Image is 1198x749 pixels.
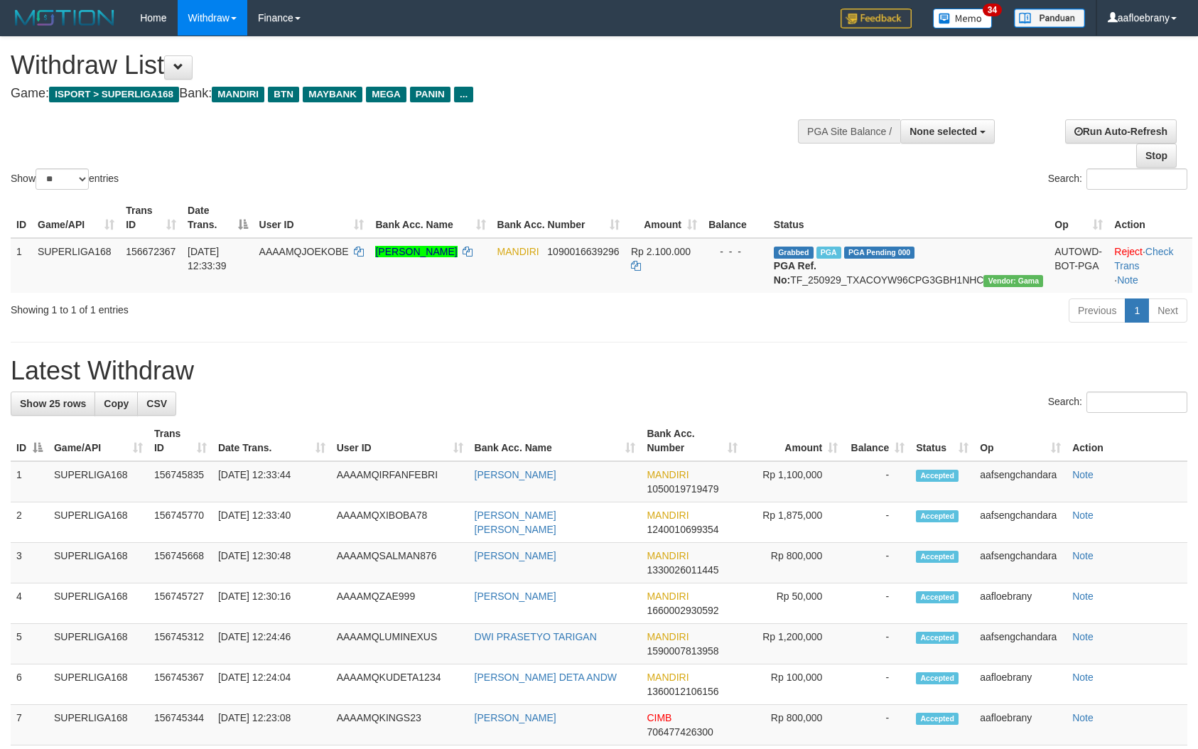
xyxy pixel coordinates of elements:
td: [DATE] 12:33:40 [212,502,331,543]
span: MANDIRI [647,631,689,642]
span: Copy 1240010699354 to clipboard [647,524,718,535]
td: aafsengchandara [974,461,1067,502]
a: 1 [1125,298,1149,323]
span: MAYBANK [303,87,362,102]
a: Previous [1069,298,1126,323]
td: [DATE] 12:23:08 [212,705,331,745]
a: Copy [95,392,138,416]
span: Show 25 rows [20,398,86,409]
td: SUPERLIGA168 [48,502,149,543]
td: aafsengchandara [974,543,1067,583]
a: [PERSON_NAME] [475,712,556,723]
a: Show 25 rows [11,392,95,416]
span: Copy 1090016639296 to clipboard [547,246,619,257]
span: Accepted [916,632,959,644]
a: [PERSON_NAME] [PERSON_NAME] [475,510,556,535]
span: Copy 1360012106156 to clipboard [647,686,718,697]
td: 4 [11,583,48,624]
td: [DATE] 12:33:44 [212,461,331,502]
span: BTN [268,87,299,102]
span: Accepted [916,551,959,563]
img: Feedback.jpg [841,9,912,28]
a: Reject [1114,246,1143,257]
td: SUPERLIGA168 [48,664,149,705]
td: [DATE] 12:30:48 [212,543,331,583]
th: Date Trans.: activate to sort column ascending [212,421,331,461]
th: Bank Acc. Number: activate to sort column ascending [641,421,743,461]
td: 5 [11,624,48,664]
a: Check Trans [1114,246,1173,271]
td: Rp 1,200,000 [743,624,843,664]
a: Note [1072,712,1094,723]
button: None selected [900,119,995,144]
td: AAAAMQXIBOBA78 [331,502,469,543]
td: 156745835 [149,461,212,502]
th: Amount: activate to sort column ascending [625,198,703,238]
td: aafsengchandara [974,624,1067,664]
span: Accepted [916,510,959,522]
span: Accepted [916,591,959,603]
td: Rp 1,875,000 [743,502,843,543]
th: Game/API: activate to sort column ascending [48,421,149,461]
th: Trans ID: activate to sort column ascending [149,421,212,461]
span: PGA Pending [844,247,915,259]
a: Note [1117,274,1138,286]
span: Copy 1590007813958 to clipboard [647,645,718,657]
td: AAAAMQSALMAN876 [331,543,469,583]
td: SUPERLIGA168 [48,583,149,624]
span: [DATE] 12:33:39 [188,246,227,271]
span: MANDIRI [647,550,689,561]
span: MANDIRI [647,469,689,480]
span: Vendor URL: https://trx31.1velocity.biz [983,275,1043,287]
span: Copy 706477426300 to clipboard [647,726,713,738]
span: Copy 1050019719479 to clipboard [647,483,718,495]
a: CSV [137,392,176,416]
th: Bank Acc. Name: activate to sort column ascending [369,198,491,238]
td: Rp 800,000 [743,705,843,745]
span: 156672367 [126,246,176,257]
td: AAAAMQKINGS23 [331,705,469,745]
td: - [843,664,910,705]
td: 156745367 [149,664,212,705]
td: aafloebrany [974,583,1067,624]
td: · · [1108,238,1192,293]
td: 156745344 [149,705,212,745]
td: SUPERLIGA168 [48,624,149,664]
a: Note [1072,591,1094,602]
div: Showing 1 to 1 of 1 entries [11,297,489,317]
a: Note [1072,631,1094,642]
h1: Latest Withdraw [11,357,1187,385]
th: Amount: activate to sort column ascending [743,421,843,461]
span: Accepted [916,713,959,725]
label: Search: [1048,392,1187,413]
td: 156745727 [149,583,212,624]
span: Accepted [916,672,959,684]
th: User ID: activate to sort column ascending [331,421,469,461]
h1: Withdraw List [11,51,784,80]
select: Showentries [36,168,89,190]
td: SUPERLIGA168 [48,705,149,745]
th: Action [1108,198,1192,238]
td: SUPERLIGA168 [48,461,149,502]
img: panduan.png [1014,9,1085,28]
td: 156745668 [149,543,212,583]
td: - [843,543,910,583]
label: Show entries [11,168,119,190]
td: 2 [11,502,48,543]
td: [DATE] 12:24:04 [212,664,331,705]
td: 156745770 [149,502,212,543]
td: [DATE] 12:24:46 [212,624,331,664]
label: Search: [1048,168,1187,190]
div: - - - [708,244,762,259]
span: PANIN [410,87,450,102]
td: SUPERLIGA168 [48,543,149,583]
td: TF_250929_TXACOYW96CPG3GBH1NHC [768,238,1049,293]
th: Game/API: activate to sort column ascending [32,198,120,238]
td: - [843,583,910,624]
td: AAAAMQIRFANFEBRI [331,461,469,502]
th: Op: activate to sort column ascending [1049,198,1108,238]
span: 34 [983,4,1002,16]
td: 156745312 [149,624,212,664]
span: Grabbed [774,247,814,259]
img: MOTION_logo.png [11,7,119,28]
